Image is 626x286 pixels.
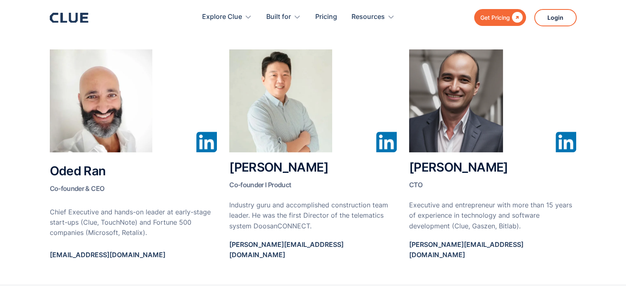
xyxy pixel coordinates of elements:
div:  [510,12,523,23]
div: Resources [351,4,385,30]
span: Co-founder & CEO [50,184,105,193]
h2: [PERSON_NAME] [409,160,577,192]
img: Linked In Icon [196,132,217,152]
img: Jayden Change Clue Insights [229,49,332,152]
a: Get Pricing [474,9,526,26]
div: Explore Clue [202,4,242,30]
span: Co-founder l Product [229,181,291,189]
a: Login [534,9,577,26]
p: [PERSON_NAME][EMAIL_ADDRESS][DOMAIN_NAME] [409,239,577,260]
p: Executive and entrepreneur with more than 15 years of experience in technology and software devel... [409,200,577,231]
a: Pricing [315,4,337,30]
div: Built for [266,4,301,30]
img: Linked In Icon [556,132,576,152]
img: Linked In Icon [376,132,397,152]
div: Built for [266,4,291,30]
img: Rodrigo Mendez Clue Insights [409,49,503,152]
img: Oded Ran Clue Insights CEO [50,49,153,152]
h2: Oded Ran [50,164,217,195]
iframe: Chat Widget [478,171,626,286]
div: Resources [351,4,395,30]
p: Industry guru and accomplished construction team leader. He was the first Director of the telemat... [229,200,397,231]
p: [PERSON_NAME][EMAIL_ADDRESS][DOMAIN_NAME] [229,239,397,260]
a: [PERSON_NAME][EMAIL_ADDRESS][DOMAIN_NAME] [229,239,397,268]
a: [EMAIL_ADDRESS][DOMAIN_NAME] [50,250,217,268]
p: Chief Executive and hands-on leader at early-stage start-ups (Clue, TouchNote) and Fortune 500 co... [50,207,217,238]
div: Explore Clue [202,4,252,30]
p: [EMAIL_ADDRESS][DOMAIN_NAME] [50,250,217,260]
a: [PERSON_NAME][EMAIL_ADDRESS][DOMAIN_NAME] [409,239,577,268]
div: Get Pricing [480,12,510,23]
span: CTO [409,181,422,189]
h2: [PERSON_NAME] [229,160,397,192]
